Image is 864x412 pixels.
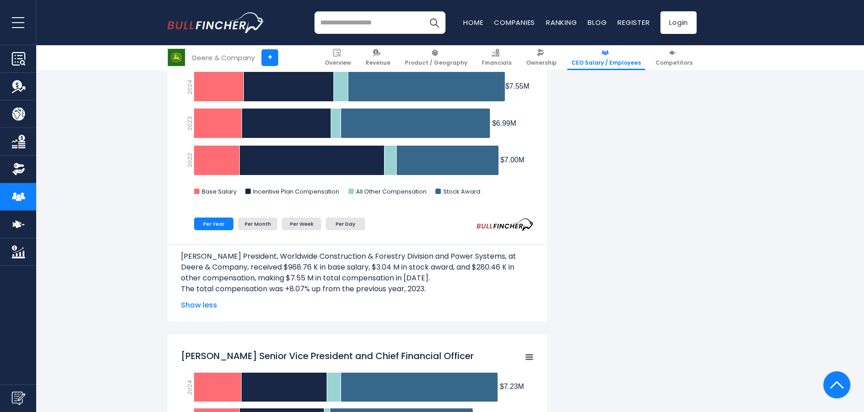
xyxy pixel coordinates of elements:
tspan: [PERSON_NAME] Senior Vice President and Chief Financial Officer [181,350,474,362]
tspan: $7.55M [505,82,529,90]
text: Base Salary [202,187,237,196]
button: Search [423,11,446,34]
span: Overview [325,59,351,66]
a: Go to homepage [167,12,265,33]
div: Keywords by Traffic [100,53,152,59]
div: Domain Overview [34,53,81,59]
a: Overview [321,45,355,70]
div: Domain: [DOMAIN_NAME] [24,24,100,31]
text: All Other Compensation [356,187,427,196]
div: v 4.0.25 [25,14,44,22]
a: Ownership [522,45,561,70]
img: website_grey.svg [14,24,22,31]
tspan: $6.99M [492,119,516,127]
img: tab_domain_overview_orange.svg [24,52,32,60]
a: Product / Geography [401,45,471,70]
span: Financials [482,59,512,66]
img: DE logo [168,49,185,66]
a: Home [463,18,483,27]
a: Competitors [651,45,697,70]
div: Deere & Company [192,52,255,63]
li: Per Month [238,218,277,230]
img: bullfincher logo [167,12,265,33]
img: logo_orange.svg [14,14,22,22]
a: Register [617,18,650,27]
span: Revenue [366,59,390,66]
a: Companies [494,18,535,27]
a: Ranking [546,18,577,27]
text: 2024 [185,380,194,395]
li: Per Day [326,218,365,230]
text: 2024 [185,80,194,95]
a: + [261,49,278,66]
li: Per Week [282,218,321,230]
a: Blog [588,18,607,27]
a: CEO Salary / Employees [567,45,645,70]
a: Financials [478,45,516,70]
li: Per Year [194,218,233,230]
span: Competitors [655,59,693,66]
span: Ownership [526,59,557,66]
span: Product / Geography [405,59,467,66]
p: [PERSON_NAME] President, Worldwide Construction & Forestry Division and Power Systems, at Deere &... [181,251,534,284]
p: The total compensation was +8.07% up from the previous year, 2023. [181,284,534,294]
a: Revenue [361,45,394,70]
text: 2023 [185,116,194,131]
img: Ownership [12,162,25,176]
text: Stock Award [443,187,480,196]
span: CEO Salary / Employees [571,59,641,66]
span: Show less [181,300,534,311]
text: Incentive Plan Compensation [253,187,339,196]
img: tab_keywords_by_traffic_grey.svg [90,52,97,60]
a: Login [660,11,697,34]
svg: Ryan D. Campbell President, Worldwide Construction & Forestry Division and Power Systems [181,47,534,205]
text: 2022 [185,153,194,167]
tspan: $7.23M [500,383,524,390]
tspan: $7.00M [500,156,524,164]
